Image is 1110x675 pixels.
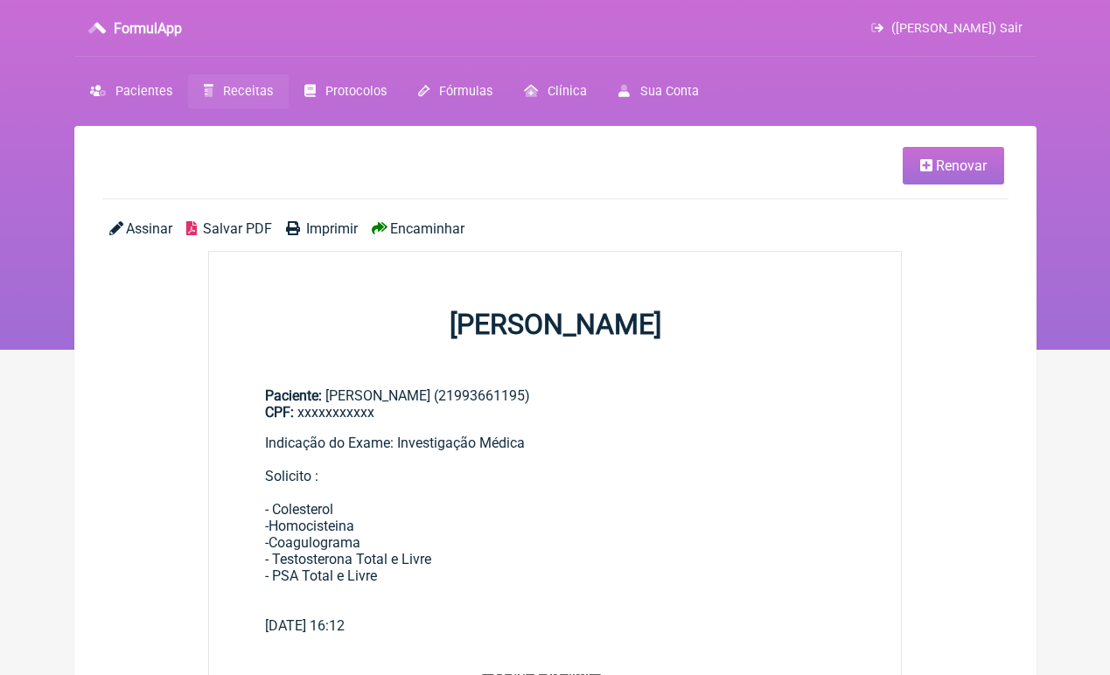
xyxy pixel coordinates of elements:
a: Salvar PDF [186,220,272,237]
a: Imprimir [286,220,358,237]
span: Fórmulas [439,84,492,99]
span: Clínica [548,84,587,99]
h1: [PERSON_NAME] [209,308,902,341]
a: Sua Conta [603,74,714,108]
span: Receitas [223,84,273,99]
a: Receitas [188,74,289,108]
span: Encaminhar [390,220,464,237]
div: [DATE] 16:12 [265,617,846,634]
a: ([PERSON_NAME]) Sair [871,21,1022,36]
a: Renovar [903,147,1004,184]
span: Pacientes [115,84,172,99]
span: Imprimir [306,220,358,237]
h3: FormulApp [114,20,182,37]
div: [PERSON_NAME] (21993661195) [265,387,846,421]
span: CPF: [265,404,294,421]
div: Indicação do Exame: Investigação Médica Solicito : - Colesterol -Homocisteina -Coagulograma - Tes... [265,435,846,617]
a: Fórmulas [402,74,508,108]
span: Paciente: [265,387,322,404]
span: Protocolos [325,84,387,99]
span: ([PERSON_NAME]) Sair [891,21,1023,36]
div: xxxxxxxxxxx [265,404,846,421]
span: Assinar [126,220,172,237]
a: Pacientes [74,74,188,108]
span: Salvar PDF [203,220,272,237]
span: Renovar [936,157,987,174]
span: Sua Conta [640,84,699,99]
a: Protocolos [289,74,402,108]
a: Assinar [109,220,172,237]
a: Encaminhar [372,220,464,237]
a: Clínica [508,74,603,108]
